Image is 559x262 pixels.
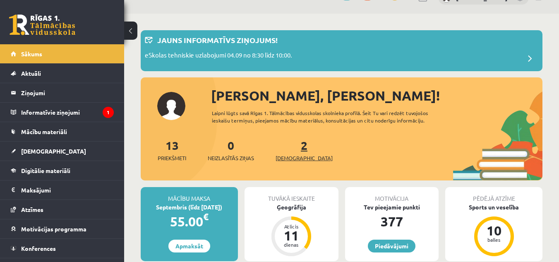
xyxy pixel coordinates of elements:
span: [DEMOGRAPHIC_DATA] [21,147,86,155]
a: Maksājumi [11,180,114,200]
a: Mācību materiāli [11,122,114,141]
a: Ziņojumi [11,83,114,102]
a: Sākums [11,44,114,63]
div: 55.00 [141,212,238,231]
a: Aktuāli [11,64,114,83]
div: dienas [279,242,304,247]
span: [DEMOGRAPHIC_DATA] [276,154,333,162]
div: Laipni lūgts savā Rīgas 1. Tālmācības vidusskolas skolnieka profilā. Šeit Tu vari redzēt tuvojošo... [212,109,453,124]
a: Informatīvie ziņojumi1 [11,103,114,122]
a: Sports un veselība 10 balles [445,203,542,257]
div: balles [482,237,506,242]
a: 2[DEMOGRAPHIC_DATA] [276,138,333,162]
a: Piedāvājumi [368,240,415,252]
span: Sākums [21,50,42,58]
i: 1 [103,107,114,118]
div: Septembris (līdz [DATE]) [141,203,238,212]
div: Tev pieejamie punkti [345,203,439,212]
div: Mācību maksa [141,187,238,203]
div: Ģeogrāfija [245,203,338,212]
span: Atzīmes [21,206,43,213]
div: Tuvākā ieskaite [245,187,338,203]
legend: Maksājumi [21,180,114,200]
a: Rīgas 1. Tālmācības vidusskola [9,14,75,35]
a: Apmaksāt [168,240,210,252]
span: Motivācijas programma [21,225,86,233]
legend: Informatīvie ziņojumi [21,103,114,122]
div: Atlicis [279,224,304,229]
div: Pēdējā atzīme [445,187,542,203]
div: 10 [482,224,506,237]
div: 11 [279,229,304,242]
a: Jauns informatīvs ziņojums! eSkolas tehniskie uzlabojumi 04.09 no 8:30 līdz 10:00. [145,34,538,67]
p: Jauns informatīvs ziņojums! [157,34,278,46]
p: eSkolas tehniskie uzlabojumi 04.09 no 8:30 līdz 10:00. [145,50,292,62]
a: Motivācijas programma [11,219,114,238]
div: Motivācija [345,187,439,203]
span: Neizlasītās ziņas [208,154,254,162]
span: Priekšmeti [158,154,186,162]
a: [DEMOGRAPHIC_DATA] [11,142,114,161]
span: € [203,211,209,223]
div: [PERSON_NAME], [PERSON_NAME]! [211,86,542,106]
span: Mācību materiāli [21,128,67,135]
span: Konferences [21,245,56,252]
span: Aktuāli [21,70,41,77]
span: Digitālie materiāli [21,167,70,174]
legend: Ziņojumi [21,83,114,102]
div: 377 [345,212,439,231]
a: Ģeogrāfija Atlicis 11 dienas [245,203,338,257]
div: Sports un veselība [445,203,542,212]
a: Atzīmes [11,200,114,219]
a: 13Priekšmeti [158,138,186,162]
a: Digitālie materiāli [11,161,114,180]
a: Konferences [11,239,114,258]
a: 0Neizlasītās ziņas [208,138,254,162]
